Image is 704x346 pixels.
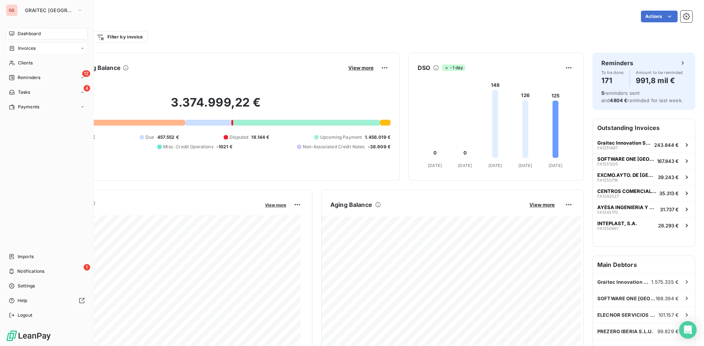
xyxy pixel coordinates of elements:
span: 31.737 € [660,207,679,212]
span: FA1251205 [597,162,618,166]
span: 26.293 € [658,223,679,228]
button: View more [527,201,557,208]
span: Settings [18,283,35,289]
tspan: [DATE] [428,163,442,168]
span: FA1251497 [597,146,618,150]
h6: Reminders [601,59,633,67]
a: Invoices [6,42,88,54]
span: Graitec Innovation SAS [597,140,651,146]
h6: Main Debtors [593,256,695,274]
span: -1021 € [216,144,232,150]
button: View more [346,64,376,71]
h4: 171 [601,75,624,86]
span: Amount to be reminded [636,70,683,75]
a: Clients [6,57,88,69]
button: AYESA INGENIERIA Y ARQUITECTURA S.A.FA124517031.737 € [593,201,695,217]
span: 167.843 € [657,158,679,164]
span: View more [348,65,374,71]
tspan: [DATE] [458,163,472,168]
span: 1.575.335 € [651,279,679,285]
span: AYESA INGENIERIA Y ARQUITECTURA S.A. [597,204,657,210]
span: FA1250661 [597,226,618,231]
span: Reminders [18,74,40,81]
div: GS [6,4,18,16]
span: 4 [84,85,90,92]
img: Logo LeanPay [6,330,51,342]
span: CENTROS COMERCIALES CARREFOUR SA [597,188,656,194]
span: View more [529,202,555,208]
span: Payments [18,104,39,110]
div: Open Intercom Messenger [679,321,697,339]
button: View more [263,201,289,208]
h6: DSO [418,63,430,72]
span: Misc. Credit Operations [163,144,213,150]
span: 168.394 € [656,295,679,301]
span: 1 [84,264,90,271]
span: reminders sent and reminded for last week. [601,90,683,103]
span: SOFTWARE ONE [GEOGRAPHIC_DATA], S.A. [597,295,656,301]
span: FA1242527 [597,194,619,198]
span: 12 [82,70,90,77]
span: Graitec Innovation SAS [597,279,651,285]
span: Notifications [17,268,44,275]
h6: Aging Balance [330,200,372,209]
span: 4804 € [610,97,627,103]
h4: 991,8 mil € [636,75,683,86]
button: Graitec Innovation SASFA1251497243.844 € [593,137,695,153]
span: 1.456.019 € [365,134,390,141]
a: 4Tasks [6,86,88,98]
span: Invoices [18,45,36,52]
span: 5 [601,90,604,96]
span: PREZERO IBERIA S.L.U. [597,328,653,334]
tspan: [DATE] [488,163,502,168]
span: 99.829 € [657,328,679,334]
span: 18.144 € [251,134,269,141]
button: EXCMO.AYTO. DE [GEOGRAPHIC_DATA][PERSON_NAME]FA125071839.243 € [593,169,695,185]
span: 101.157 € [659,312,679,318]
button: INTEPLAST, S.A.FA125066126.293 € [593,217,695,233]
span: 35.313 € [659,190,679,196]
tspan: [DATE] [518,163,532,168]
span: FA1250718 [597,178,618,182]
span: FA1245170 [597,210,618,215]
a: Settings [6,280,88,292]
span: Clients [18,60,33,66]
span: Logout [18,312,32,319]
span: 457.552 € [157,134,179,141]
span: ELECNOR SERVICIOS Y PROYECTOS,S.A.U. [597,312,659,318]
span: To be done [601,70,624,75]
button: CENTROS COMERCIALES CARREFOUR SAFA124252735.313 € [593,185,695,201]
span: -1 day [442,64,465,71]
span: Disputed [230,134,248,141]
span: Upcoming Payment [320,134,362,141]
span: SOFTWARE ONE [GEOGRAPHIC_DATA], S.A. [597,156,654,162]
span: Tasks [18,89,30,96]
span: Dashboard [18,30,41,37]
span: Imports [18,253,34,260]
span: GRAITEC [GEOGRAPHIC_DATA] [25,7,74,13]
span: -38.609 € [368,144,390,150]
h6: Outstanding Invoices [593,119,695,137]
a: Dashboard [6,28,88,40]
button: Filter by invoice [92,31,147,43]
span: Monthly Revenue [41,208,260,215]
span: 243.844 € [654,142,679,148]
span: EXCMO.AYTO. DE [GEOGRAPHIC_DATA][PERSON_NAME] [597,172,655,178]
span: 39.243 € [658,174,679,180]
a: Payments [6,101,88,113]
a: 12Reminders [6,72,88,83]
span: Non-Associated Credit Notes [303,144,365,150]
span: View more [265,202,286,208]
a: Imports [6,251,88,263]
button: SOFTWARE ONE [GEOGRAPHIC_DATA], S.A.FA1251205167.843 € [593,153,695,169]
span: Due [146,134,154,141]
span: INTEPLAST, S.A. [597,220,637,226]
tspan: [DATE] [549,163,562,168]
h2: 3.374.999,22 € [41,95,390,117]
span: Help [18,297,27,304]
a: Help [6,295,88,306]
button: Actions [641,11,678,22]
